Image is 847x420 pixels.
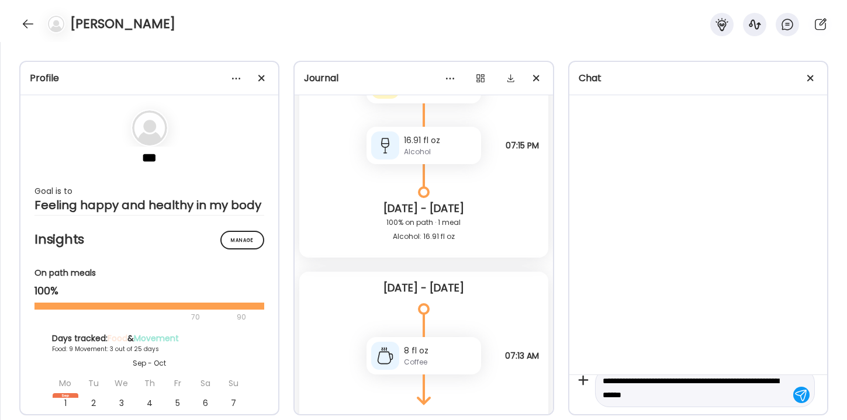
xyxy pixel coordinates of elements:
[52,358,247,369] div: Sep - Oct
[193,393,219,413] div: 6
[81,393,106,413] div: 2
[505,350,539,361] span: 07:13 AM
[109,373,134,393] div: We
[48,16,64,32] img: bg-avatar-default.svg
[34,198,264,212] div: Feeling happy and healthy in my body
[579,71,818,85] div: Chat
[220,231,264,249] div: Manage
[506,140,539,151] span: 07:15 PM
[53,393,78,398] div: Sep
[137,393,163,413] div: 4
[52,332,247,345] div: Days tracked: &
[404,147,476,157] div: Alcohol
[404,345,476,357] div: 8 fl oz
[221,373,247,393] div: Su
[404,357,476,367] div: Coffee
[165,393,191,413] div: 5
[236,310,247,324] div: 90
[109,393,134,413] div: 3
[34,184,264,198] div: Goal is to
[221,393,247,413] div: 7
[30,71,269,85] div: Profile
[404,134,476,147] div: 16.91 fl oz
[108,332,127,344] span: Food
[165,373,191,393] div: Fr
[53,373,78,393] div: Mo
[53,393,78,413] div: 1
[193,373,219,393] div: Sa
[34,267,264,279] div: On path meals
[309,281,538,295] div: [DATE] - [DATE]
[304,71,543,85] div: Journal
[34,231,264,248] h2: Insights
[52,345,247,353] div: Food: 9 Movement: 3 out of 25 days
[81,373,106,393] div: Tu
[132,110,167,145] img: bg-avatar-default.svg
[309,216,538,244] div: 100% on path · 1 meal Alcohol: 16.91 fl oz
[34,310,233,324] div: 70
[134,332,179,344] span: Movement
[137,373,163,393] div: Th
[309,202,538,216] div: [DATE] - [DATE]
[34,284,264,298] div: 100%
[70,15,175,33] h4: [PERSON_NAME]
